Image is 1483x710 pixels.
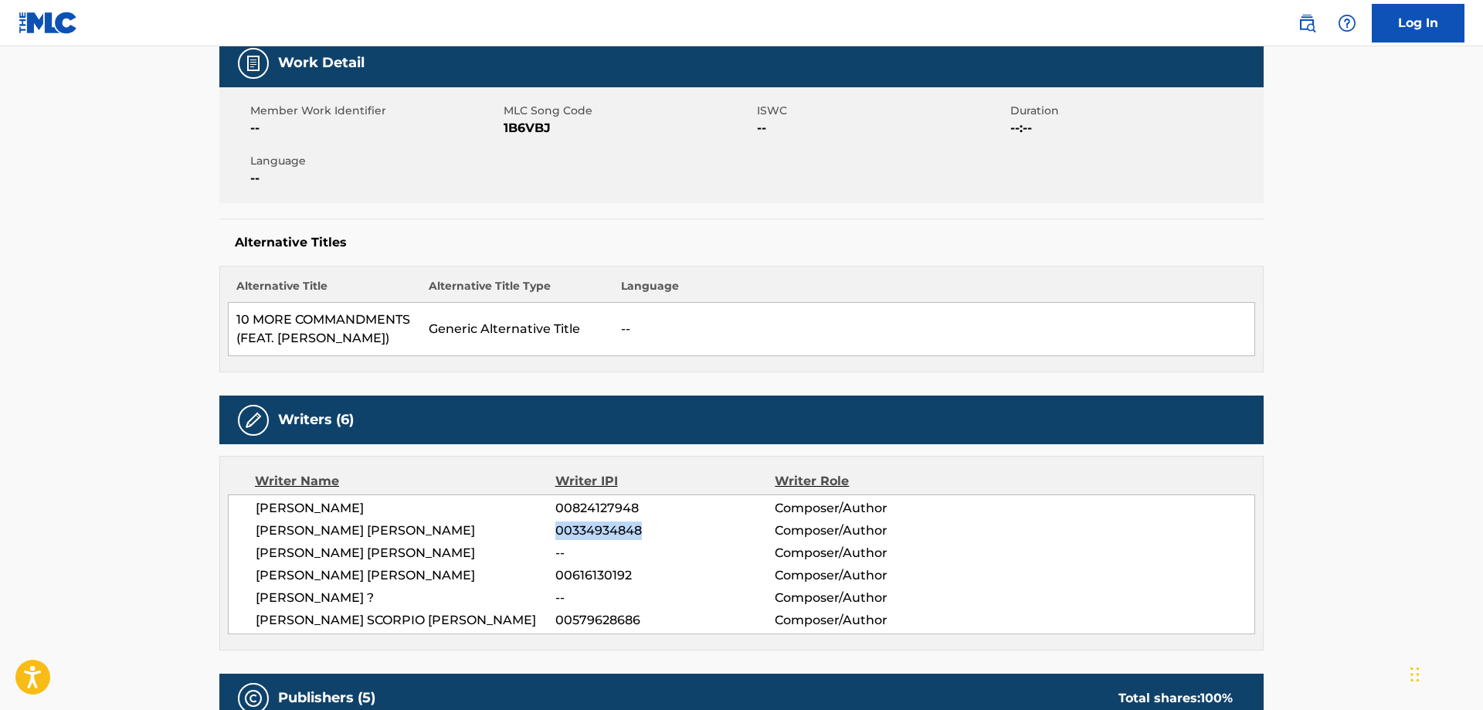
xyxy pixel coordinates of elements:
[613,278,1255,303] th: Language
[555,499,775,518] span: 00824127948
[250,153,500,169] span: Language
[235,235,1248,250] h5: Alternative Titles
[19,12,78,34] img: MLC Logo
[1410,651,1420,698] div: Drag
[1372,4,1464,42] a: Log In
[256,611,555,630] span: [PERSON_NAME] SCORPIO [PERSON_NAME]
[421,278,613,303] th: Alternative Title Type
[256,499,555,518] span: [PERSON_NAME]
[256,566,555,585] span: [PERSON_NAME] [PERSON_NAME]
[555,544,775,562] span: --
[1291,8,1322,39] a: Public Search
[229,303,421,356] td: 10 MORE COMMANDMENTS (FEAT. [PERSON_NAME])
[555,589,775,607] span: --
[757,103,1006,119] span: ISWC
[256,544,555,562] span: [PERSON_NAME] [PERSON_NAME]
[757,119,1006,138] span: --
[244,54,263,73] img: Work Detail
[244,689,263,708] img: Publishers
[775,589,975,607] span: Composer/Author
[1406,636,1483,710] iframe: Chat Widget
[255,472,555,491] div: Writer Name
[504,103,753,119] span: MLC Song Code
[229,278,421,303] th: Alternative Title
[250,103,500,119] span: Member Work Identifier
[555,566,775,585] span: 00616130192
[775,566,975,585] span: Composer/Author
[1118,689,1233,708] div: Total shares:
[1298,14,1316,32] img: search
[775,611,975,630] span: Composer/Author
[504,119,753,138] span: 1B6VBJ
[1010,103,1260,119] span: Duration
[278,411,354,429] h5: Writers (6)
[555,521,775,540] span: 00334934848
[1338,14,1356,32] img: help
[555,472,775,491] div: Writer IPI
[278,689,375,707] h5: Publishers (5)
[278,54,365,72] h5: Work Detail
[775,472,975,491] div: Writer Role
[775,544,975,562] span: Composer/Author
[613,303,1255,356] td: --
[256,521,555,540] span: [PERSON_NAME] [PERSON_NAME]
[555,611,775,630] span: 00579628686
[244,411,263,430] img: Writers
[256,589,555,607] span: [PERSON_NAME] ?
[1010,119,1260,138] span: --:--
[775,499,975,518] span: Composer/Author
[1200,691,1233,705] span: 100 %
[421,303,613,356] td: Generic Alternative Title
[775,521,975,540] span: Composer/Author
[1332,8,1363,39] div: Help
[250,169,500,188] span: --
[250,119,500,138] span: --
